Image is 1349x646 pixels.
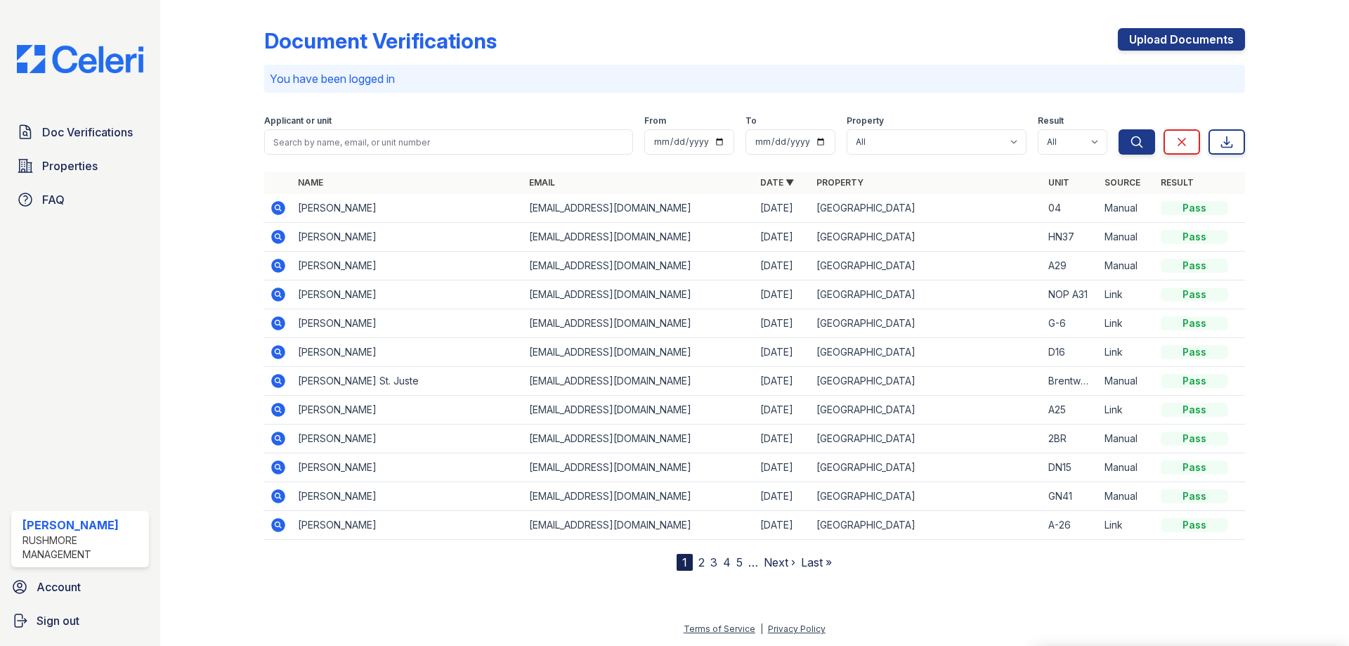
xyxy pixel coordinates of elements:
td: A-26 [1043,511,1099,540]
a: Privacy Policy [768,624,826,634]
a: 5 [736,555,743,569]
a: Terms of Service [684,624,755,634]
td: [EMAIL_ADDRESS][DOMAIN_NAME] [523,280,755,309]
div: Pass [1161,201,1228,215]
td: [GEOGRAPHIC_DATA] [811,309,1042,338]
td: [PERSON_NAME] [292,482,523,511]
td: [PERSON_NAME] [292,425,523,453]
p: You have been logged in [270,70,1239,87]
td: [EMAIL_ADDRESS][DOMAIN_NAME] [523,252,755,280]
div: Pass [1161,288,1228,302]
a: Last » [801,555,832,569]
div: Pass [1161,432,1228,446]
a: Account [6,573,155,601]
a: Property [816,177,864,188]
div: 1 [677,554,693,571]
td: [PERSON_NAME] [292,252,523,280]
a: Result [1161,177,1194,188]
div: Pass [1161,316,1228,330]
td: [GEOGRAPHIC_DATA] [811,194,1042,223]
a: 3 [710,555,717,569]
td: [DATE] [755,482,811,511]
td: [GEOGRAPHIC_DATA] [811,252,1042,280]
td: [DATE] [755,223,811,252]
div: [PERSON_NAME] [22,517,143,534]
span: FAQ [42,191,65,208]
td: [GEOGRAPHIC_DATA] [811,396,1042,425]
td: [PERSON_NAME] [292,223,523,252]
span: Properties [42,157,98,174]
td: Manual [1099,194,1155,223]
img: CE_Logo_Blue-a8612792a0a2168367f1c8372b55b34899dd931a85d93a1a3d3e32e68fde9ad4.png [6,45,155,73]
a: Email [529,177,555,188]
td: [PERSON_NAME] [292,511,523,540]
td: [GEOGRAPHIC_DATA] [811,453,1042,482]
td: [GEOGRAPHIC_DATA] [811,367,1042,396]
span: Sign out [37,612,79,629]
a: 4 [723,555,731,569]
td: Manual [1099,252,1155,280]
td: Manual [1099,482,1155,511]
label: Result [1038,115,1064,127]
td: DN15 [1043,453,1099,482]
a: Upload Documents [1118,28,1245,51]
td: [GEOGRAPHIC_DATA] [811,425,1042,453]
td: 2BR [1043,425,1099,453]
div: Pass [1161,403,1228,417]
label: To [745,115,757,127]
td: [EMAIL_ADDRESS][DOMAIN_NAME] [523,367,755,396]
td: [DATE] [755,511,811,540]
td: [PERSON_NAME] [292,194,523,223]
td: [GEOGRAPHIC_DATA] [811,223,1042,252]
td: Manual [1099,367,1155,396]
td: HN37 [1043,223,1099,252]
td: [GEOGRAPHIC_DATA] [811,280,1042,309]
td: [EMAIL_ADDRESS][DOMAIN_NAME] [523,511,755,540]
td: Link [1099,338,1155,367]
input: Search by name, email, or unit number [264,129,633,155]
a: Next › [764,555,795,569]
td: D16 [1043,338,1099,367]
td: Manual [1099,453,1155,482]
td: [EMAIL_ADDRESS][DOMAIN_NAME] [523,453,755,482]
td: [PERSON_NAME] [292,396,523,425]
td: [DATE] [755,309,811,338]
a: Source [1104,177,1140,188]
td: [EMAIL_ADDRESS][DOMAIN_NAME] [523,194,755,223]
td: [DATE] [755,453,811,482]
td: G-6 [1043,309,1099,338]
td: [EMAIL_ADDRESS][DOMAIN_NAME] [523,425,755,453]
a: Unit [1048,177,1069,188]
td: NOP A31 [1043,280,1099,309]
div: Pass [1161,460,1228,474]
div: Pass [1161,230,1228,244]
td: [DATE] [755,194,811,223]
td: [PERSON_NAME] [292,453,523,482]
td: A29 [1043,252,1099,280]
span: Account [37,579,81,595]
span: … [748,554,758,571]
td: [EMAIL_ADDRESS][DOMAIN_NAME] [523,396,755,425]
td: [EMAIL_ADDRESS][DOMAIN_NAME] [523,482,755,511]
td: Link [1099,309,1155,338]
a: Sign out [6,607,155,635]
td: Brentwood [1043,367,1099,396]
td: [PERSON_NAME] [292,309,523,338]
a: 2 [698,555,705,569]
td: [EMAIL_ADDRESS][DOMAIN_NAME] [523,338,755,367]
label: Applicant or unit [264,115,332,127]
a: FAQ [11,186,149,214]
td: [PERSON_NAME] [292,338,523,367]
a: Doc Verifications [11,118,149,146]
div: | [760,624,763,634]
td: [DATE] [755,280,811,309]
td: 04 [1043,194,1099,223]
td: [GEOGRAPHIC_DATA] [811,511,1042,540]
td: [PERSON_NAME] [292,280,523,309]
td: [EMAIL_ADDRESS][DOMAIN_NAME] [523,309,755,338]
td: [GEOGRAPHIC_DATA] [811,338,1042,367]
div: Pass [1161,259,1228,273]
div: Document Verifications [264,28,497,53]
td: Manual [1099,425,1155,453]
